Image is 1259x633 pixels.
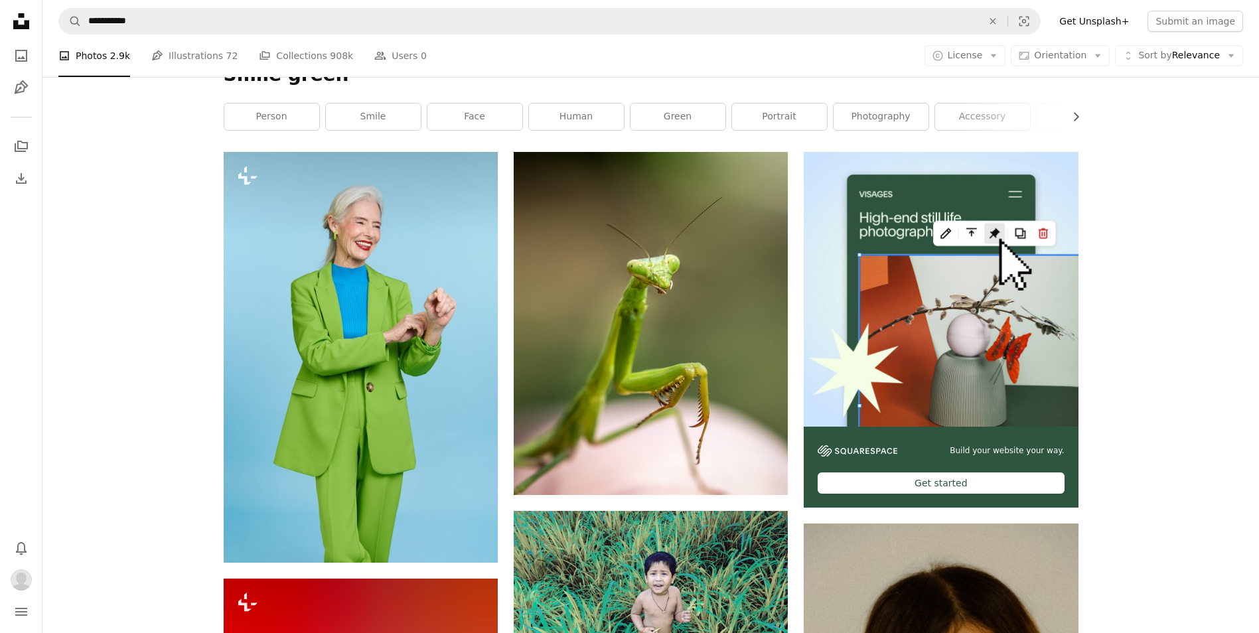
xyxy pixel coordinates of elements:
[151,35,238,77] a: Illustrations 72
[732,104,827,130] a: portrait
[427,104,522,130] a: face
[259,35,353,77] a: Collections 908k
[1138,49,1220,62] span: Relevance
[1051,11,1137,32] a: Get Unsplash+
[8,535,35,561] button: Notifications
[326,104,421,130] a: smile
[11,569,32,591] img: Avatar of user Herman Sørfang
[59,9,82,34] button: Search Unsplash
[925,45,1006,66] button: License
[8,8,35,37] a: Home — Unsplash
[950,445,1064,457] span: Build your website your way.
[948,50,983,60] span: License
[374,35,427,77] a: Users 0
[804,152,1078,508] a: Build your website your way.Get started
[1064,104,1078,130] button: scroll list to the right
[226,48,238,63] span: 72
[514,317,788,329] a: close up photo of green praying mantis
[58,8,1041,35] form: Find visuals sitewide
[8,598,35,625] button: Menu
[818,445,897,457] img: file-1606177908946-d1eed1cbe4f5image
[1148,11,1243,32] button: Submit an image
[224,104,319,130] a: person
[330,48,353,63] span: 908k
[818,472,1064,494] div: Get started
[529,104,624,130] a: human
[1115,45,1243,66] button: Sort byRelevance
[8,133,35,160] a: Collections
[1011,45,1110,66] button: Orientation
[630,104,725,130] a: green
[8,42,35,69] a: Photos
[514,607,788,619] a: a boy in a field of grass
[834,104,928,130] a: photography
[8,567,35,593] button: Profile
[8,165,35,192] a: Download History
[1008,9,1040,34] button: Visual search
[1037,104,1132,130] a: apparel
[421,48,427,63] span: 0
[8,74,35,101] a: Illustrations
[1034,50,1086,60] span: Orientation
[224,152,498,563] img: a woman in a green suit and blue shirt
[514,152,788,495] img: close up photo of green praying mantis
[1138,50,1171,60] span: Sort by
[804,152,1078,426] img: file-1723602894256-972c108553a7image
[935,104,1030,130] a: accessory
[224,351,498,363] a: a woman in a green suit and blue shirt
[978,9,1007,34] button: Clear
